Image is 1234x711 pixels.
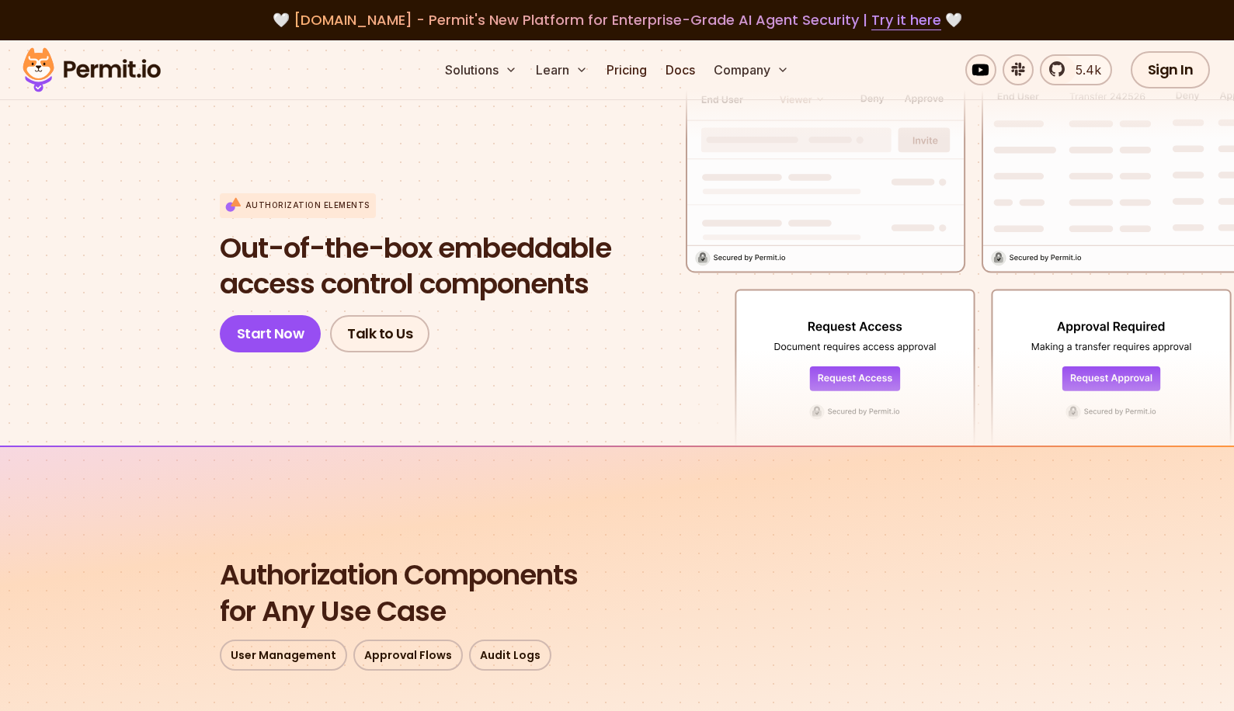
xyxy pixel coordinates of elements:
img: Permit logo [16,43,168,96]
div: 🤍 🤍 [37,9,1197,31]
a: Audit Logs [469,640,551,671]
button: Learn [530,54,594,85]
a: 5.4k [1040,54,1112,85]
a: Try it here [871,10,941,30]
span: Authorization Components [220,557,1015,594]
span: [DOMAIN_NAME] - Permit's New Platform for Enterprise-Grade AI Agent Security | [294,10,941,29]
span: 5.4k [1066,61,1101,79]
h2: for Any Use Case [220,557,1015,630]
a: Start Now [220,315,322,352]
button: Company [707,54,795,85]
a: Sign In [1131,51,1211,88]
h1: access control components [220,231,611,303]
a: Talk to Us [330,315,429,352]
span: Out-of-the-box embeddable [220,231,611,267]
a: Pricing [600,54,653,85]
p: Authorization Elements [245,199,370,211]
a: User Management [220,640,347,671]
a: Approval Flows [353,640,463,671]
a: Docs [659,54,701,85]
button: Solutions [439,54,523,85]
